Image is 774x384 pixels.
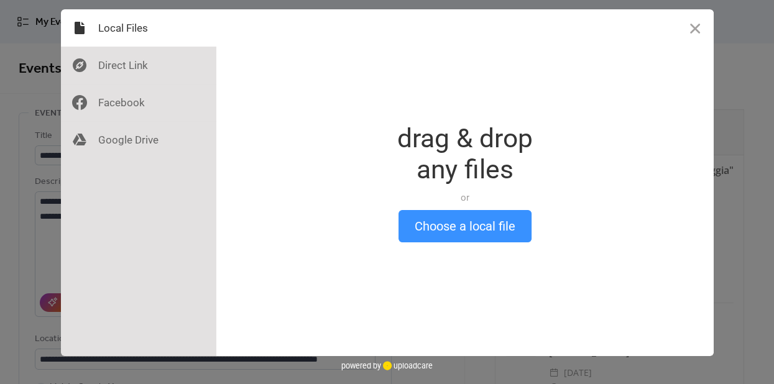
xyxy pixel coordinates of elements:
div: Facebook [61,84,216,121]
div: powered by [341,356,433,375]
div: Google Drive [61,121,216,158]
a: uploadcare [381,361,433,370]
button: Close [676,9,714,47]
div: Local Files [61,9,216,47]
div: drag & drop any files [397,123,533,185]
div: or [397,191,533,204]
div: Direct Link [61,47,216,84]
button: Choose a local file [399,210,532,242]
